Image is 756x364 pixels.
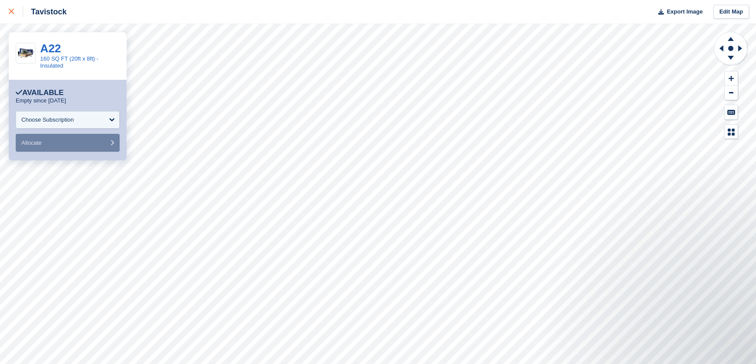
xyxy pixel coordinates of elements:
[16,97,66,104] p: Empty since [DATE]
[725,71,738,86] button: Zoom In
[16,134,120,152] button: Allocate
[21,116,74,124] div: Choose Subscription
[725,125,738,139] button: Map Legend
[653,5,703,19] button: Export Image
[21,139,41,146] span: Allocate
[725,86,738,100] button: Zoom Out
[725,105,738,119] button: Keyboard Shortcuts
[40,55,98,69] a: 160 SQ FT (20ft x 8ft) - Insulated
[40,42,61,55] a: A22
[16,46,35,60] img: 20-ft-container%20(1).jpg
[23,7,67,17] div: Tavistock
[667,7,702,16] span: Export Image
[713,5,749,19] a: Edit Map
[16,88,64,97] div: Available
